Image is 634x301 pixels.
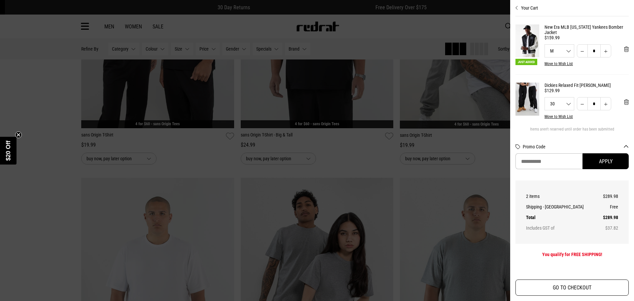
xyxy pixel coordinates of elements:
[515,24,539,57] img: New Era MLB New York Yankees Bomber Jacket
[523,144,629,149] button: Promo Code
[526,223,599,233] th: Includes GST of
[545,114,573,119] button: Move to Wish List
[587,44,601,57] input: Quantity
[515,127,629,137] div: Items aren't reserved until order has been submitted
[515,268,629,274] iframe: Customer reviews powered by Trustpilot
[545,83,629,88] a: Dickies Relaxed Fit [PERSON_NAME]
[577,97,588,110] button: Decrease quantity
[515,153,582,169] input: Promo Code
[545,24,629,35] a: New Era MLB [US_STATE] Yankees Bomber Jacket
[545,88,629,93] div: $129.99
[526,212,599,223] th: Total
[619,41,634,57] button: 'Remove from cart
[5,3,25,22] button: Open LiveChat chat widget
[15,132,22,138] button: Close teaser
[526,191,599,202] th: 2 items
[599,212,618,223] td: $289.98
[526,202,599,212] th: Shipping - [GEOGRAPHIC_DATA]
[5,140,12,161] span: $20 Off
[577,44,588,57] button: Decrease quantity
[600,44,611,57] button: Increase quantity
[545,35,629,40] div: $159.99
[582,153,629,169] button: Apply
[599,202,618,212] td: Free
[515,83,539,115] img: Dickies Relaxed Fit Carpenter Jean
[515,280,629,296] button: GO TO CHECKOUT
[545,49,574,53] span: M
[599,191,618,202] td: $289.98
[600,97,611,110] button: Increase quantity
[515,252,629,257] p: You qualify for FREE SHIPPING!
[599,223,618,233] td: $37.82
[545,101,574,106] span: 30
[619,94,634,110] button: 'Remove from cart
[587,97,601,110] input: Quantity
[515,59,537,65] span: Just Added
[545,61,573,66] button: Move to Wish List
